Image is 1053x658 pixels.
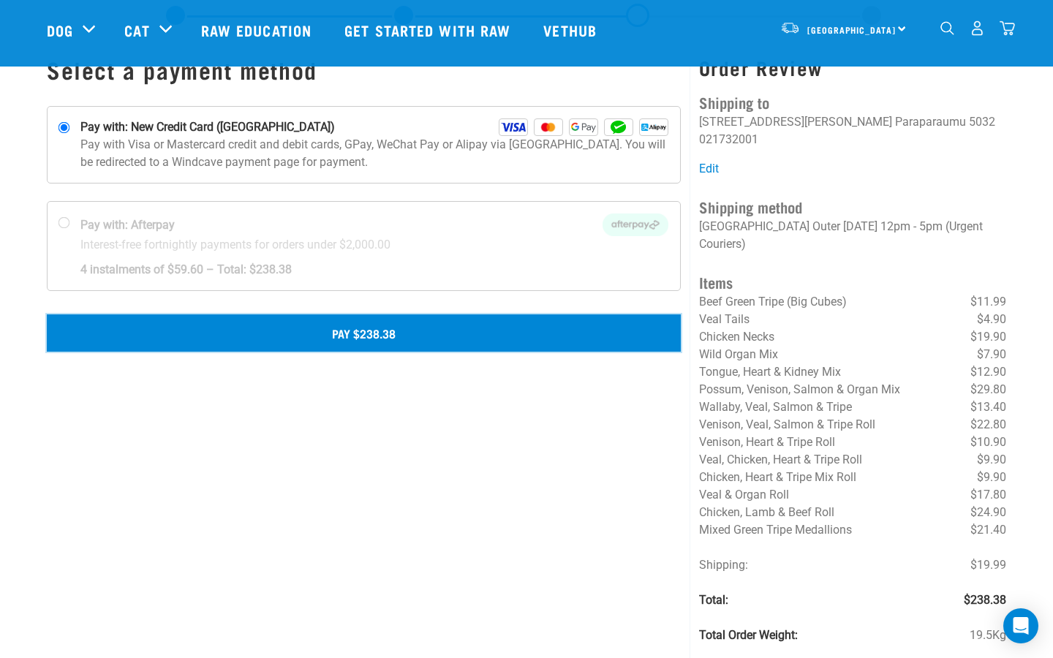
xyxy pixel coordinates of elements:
span: Wallaby, Veal, Salmon & Tripe [699,400,852,414]
h4: Shipping method [699,195,1006,218]
a: Cat [124,19,149,41]
span: Mixed Green Tripe Medallions [699,523,852,537]
span: $238.38 [964,591,1006,609]
span: $21.40 [970,521,1006,539]
li: [STREET_ADDRESS][PERSON_NAME] [699,115,892,129]
img: Mastercard [534,118,563,136]
span: $19.90 [970,328,1006,346]
button: Pay $238.38 [47,314,681,351]
img: GPay [569,118,598,136]
span: Chicken, Lamb & Beef Roll [699,505,834,519]
li: Paraparaumu 5032 [895,115,995,129]
strong: Pay with: New Credit Card ([GEOGRAPHIC_DATA]) [80,118,335,136]
span: $4.90 [977,311,1006,328]
span: Beef Green Tripe (Big Cubes) [699,295,847,309]
span: Shipping: [699,558,748,572]
span: $9.90 [977,451,1006,469]
img: home-icon-1@2x.png [940,21,954,35]
img: Visa [499,118,528,136]
img: home-icon@2x.png [1000,20,1015,36]
span: $11.99 [970,293,1006,311]
span: $12.90 [970,363,1006,381]
span: $17.80 [970,486,1006,504]
img: WeChat [604,118,633,136]
span: [GEOGRAPHIC_DATA] [807,27,896,32]
span: $24.90 [970,504,1006,521]
span: 19.5Kg [970,627,1006,644]
span: $13.40 [970,398,1006,416]
img: user.png [970,20,985,36]
div: Open Intercom Messenger [1003,608,1038,643]
strong: Total Order Weight: [699,628,798,642]
span: $19.99 [970,556,1006,574]
span: Tongue, Heart & Kidney Mix [699,365,841,379]
span: $10.90 [970,434,1006,451]
a: Vethub [529,1,615,59]
p: [GEOGRAPHIC_DATA] Outer [DATE] 12pm - 5pm (Urgent Couriers) [699,218,1006,253]
span: Chicken, Heart & Tripe Mix Roll [699,470,856,484]
img: van-moving.png [780,21,800,34]
span: Venison, Veal, Salmon & Tripe Roll [699,417,875,431]
span: Possum, Venison, Salmon & Organ Mix [699,382,900,396]
span: $22.80 [970,416,1006,434]
a: Get started with Raw [330,1,529,59]
input: Pay with: New Credit Card ([GEOGRAPHIC_DATA]) Visa Mastercard GPay WeChat Alipay Pay with Visa or... [58,122,70,134]
li: 021732001 [699,132,758,146]
span: Veal & Organ Roll [699,488,789,502]
a: Edit [699,162,719,175]
span: Veal, Chicken, Heart & Tripe Roll [699,453,862,466]
span: $29.80 [970,381,1006,398]
a: Dog [47,19,73,41]
a: Raw Education [186,1,330,59]
h3: Order Review [699,56,1006,79]
span: $7.90 [977,346,1006,363]
h4: Items [699,271,1006,293]
span: Venison, Heart & Tripe Roll [699,435,835,449]
span: Chicken Necks [699,330,774,344]
p: Pay with Visa or Mastercard credit and debit cards, GPay, WeChat Pay or Alipay via [GEOGRAPHIC_DA... [80,136,668,171]
span: Veal Tails [699,312,750,326]
img: Alipay [639,118,668,136]
h4: Shipping to [699,91,1006,113]
span: $9.90 [977,469,1006,486]
h1: Select a payment method [47,56,681,83]
span: Wild Organ Mix [699,347,778,361]
strong: Total: [699,593,728,607]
